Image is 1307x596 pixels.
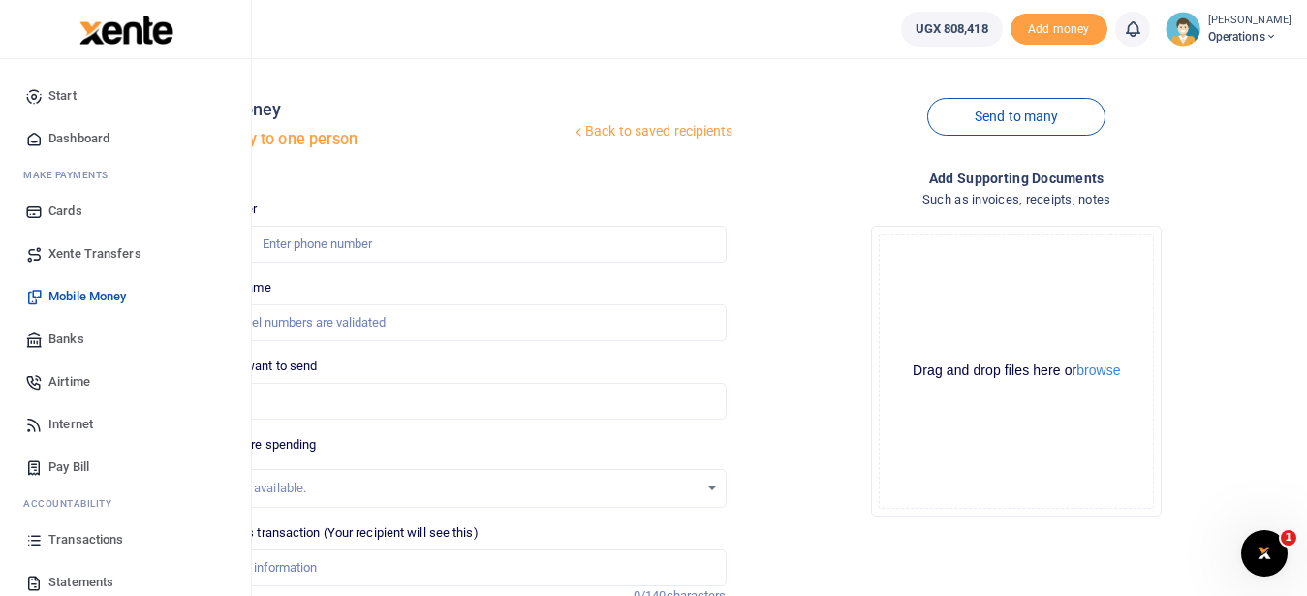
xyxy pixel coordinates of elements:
[48,129,109,148] span: Dashboard
[48,415,93,434] span: Internet
[742,189,1291,210] h4: Such as invoices, receipts, notes
[742,168,1291,189] h4: Add supporting Documents
[38,496,111,511] span: countability
[48,372,90,392] span: Airtime
[16,361,235,403] a: Airtime
[48,573,113,592] span: Statements
[176,523,479,543] label: Memo for this transaction (Your recipient will see this)
[48,329,84,349] span: Banks
[176,383,726,420] input: UGX
[16,75,235,117] a: Start
[1011,14,1107,46] span: Add money
[893,12,1011,47] li: Wallet ballance
[78,21,173,36] a: logo-small logo-large logo-large
[1011,14,1107,46] li: Toup your wallet
[33,168,109,182] span: ake Payments
[916,19,988,39] span: UGX 808,418
[1208,13,1291,29] small: [PERSON_NAME]
[48,244,141,264] span: Xente Transfers
[48,530,123,549] span: Transactions
[1208,28,1291,46] span: Operations
[48,86,77,106] span: Start
[16,318,235,361] a: Banks
[1281,530,1296,546] span: 1
[176,304,726,341] input: MTN & Airtel numbers are validated
[901,12,1003,47] a: UGX 808,418
[16,117,235,160] a: Dashboard
[16,518,235,561] a: Transactions
[880,361,1153,380] div: Drag and drop files here or
[16,190,235,233] a: Cards
[571,114,734,149] a: Back to saved recipients
[16,160,235,190] li: M
[16,446,235,488] a: Pay Bill
[1076,363,1120,377] button: browse
[176,226,726,263] input: Enter phone number
[16,275,235,318] a: Mobile Money
[16,488,235,518] li: Ac
[176,549,726,586] input: Enter extra information
[169,130,571,149] h5: Send money to one person
[1166,12,1200,47] img: profile-user
[16,233,235,275] a: Xente Transfers
[191,479,698,498] div: No options available.
[79,16,173,45] img: logo-large
[1011,20,1107,35] a: Add money
[48,202,82,221] span: Cards
[16,403,235,446] a: Internet
[48,457,89,477] span: Pay Bill
[1241,530,1288,577] iframe: Intercom live chat
[169,99,571,120] h4: Mobile money
[871,226,1162,517] div: File Uploader
[927,98,1105,136] a: Send to many
[1166,12,1291,47] a: profile-user [PERSON_NAME] Operations
[48,287,126,306] span: Mobile Money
